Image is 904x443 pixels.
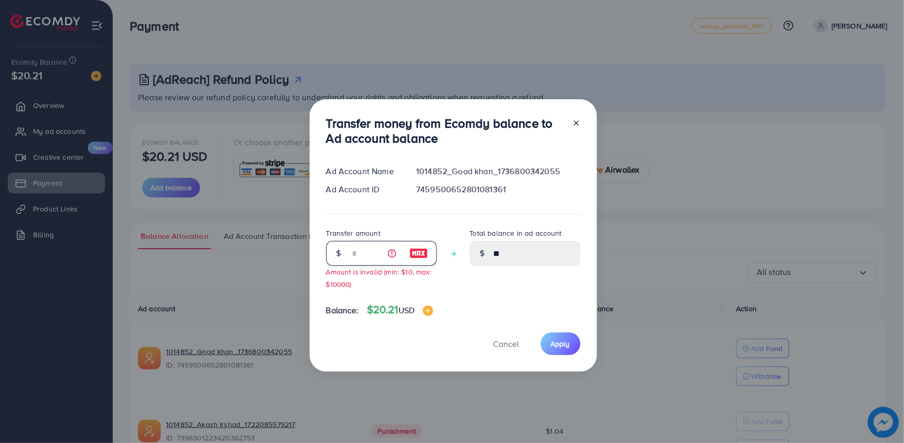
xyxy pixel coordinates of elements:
[408,165,588,177] div: 1014852_Good khan_1736800342055
[326,304,359,316] span: Balance:
[367,303,433,316] h4: $20.21
[423,305,433,316] img: image
[326,116,564,146] h3: Transfer money from Ecomdy balance to Ad account balance
[318,165,408,177] div: Ad Account Name
[541,332,580,355] button: Apply
[326,228,380,238] label: Transfer amount
[409,247,428,259] img: image
[408,184,588,195] div: 7459500652801081361
[481,332,532,355] button: Cancel
[551,339,570,349] span: Apply
[399,304,415,316] span: USD
[470,228,562,238] label: Total balance in ad account
[318,184,408,195] div: Ad Account ID
[494,338,519,349] span: Cancel
[326,267,432,288] small: Amount is invalid (min: $10, max: $10000)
